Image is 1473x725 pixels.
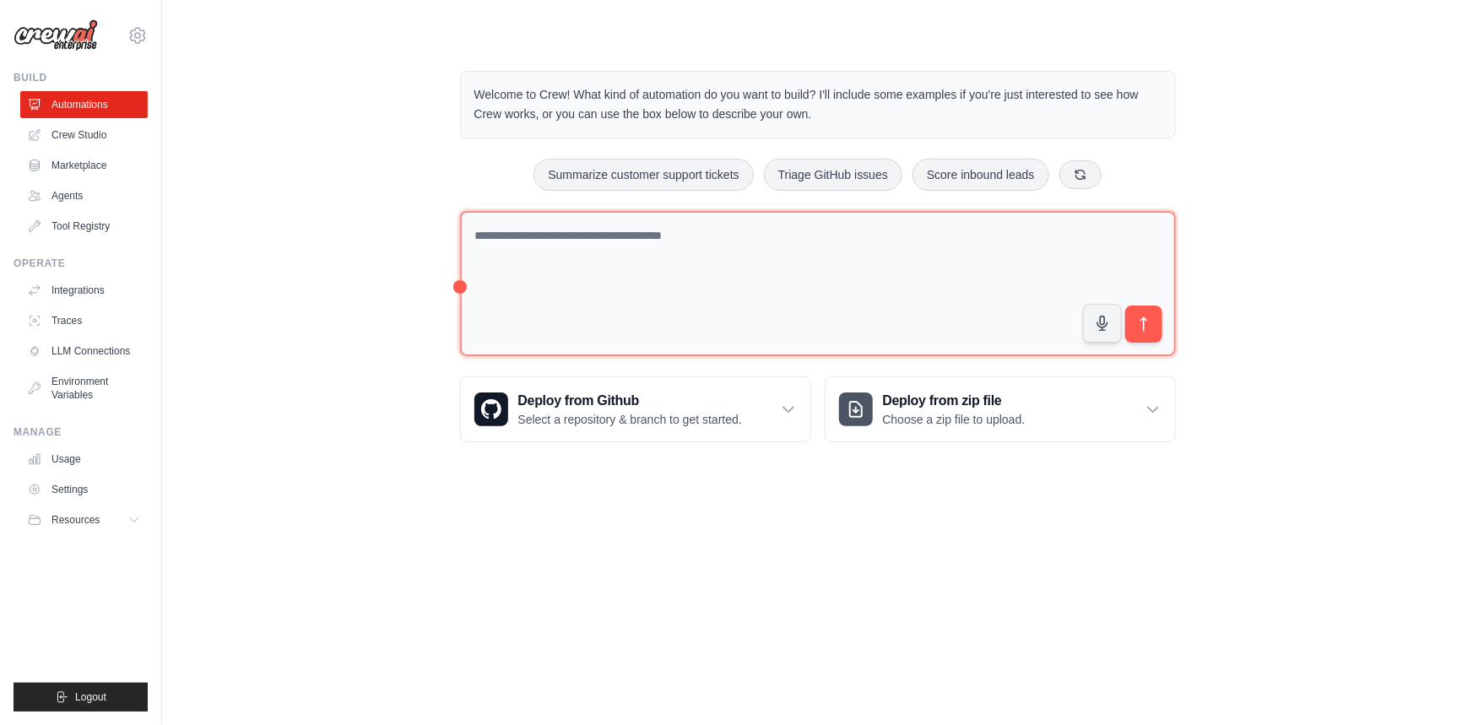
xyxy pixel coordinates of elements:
a: Automations [20,91,148,118]
p: Choose a zip file to upload. [883,411,1026,428]
button: Score inbound leads [913,159,1049,191]
a: Environment Variables [20,368,148,408]
a: Traces [20,307,148,334]
div: Build [14,71,148,84]
button: Triage GitHub issues [764,159,902,191]
h3: Deploy from zip file [883,391,1026,411]
img: Logo [14,19,98,51]
a: Agents [20,182,148,209]
a: LLM Connections [20,338,148,365]
button: Summarize customer support tickets [533,159,753,191]
p: Select a repository & branch to get started. [518,411,742,428]
a: Settings [20,476,148,503]
a: Marketplace [20,152,148,179]
iframe: Chat Widget [1389,644,1473,725]
span: Resources [51,513,100,527]
h3: Deploy from Github [518,391,742,411]
a: Integrations [20,277,148,304]
a: Tool Registry [20,213,148,240]
a: Crew Studio [20,122,148,149]
button: Logout [14,683,148,711]
p: Welcome to Crew! What kind of automation do you want to build? I'll include some examples if you'... [474,85,1162,124]
div: Manage [14,425,148,439]
span: Logout [75,690,106,704]
div: Operate [14,257,148,270]
a: Usage [20,446,148,473]
button: Resources [20,506,148,533]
